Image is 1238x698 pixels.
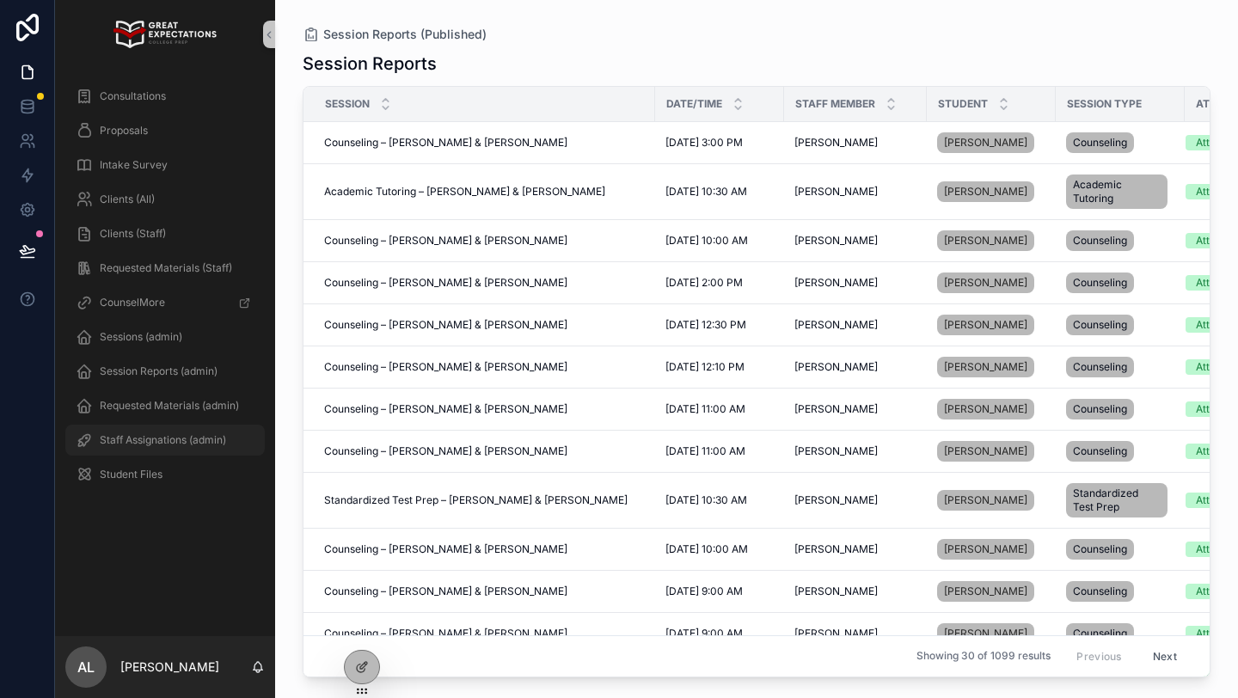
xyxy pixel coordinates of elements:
[303,26,487,43] a: Session Reports (Published)
[944,444,1027,458] span: [PERSON_NAME]
[1141,643,1189,670] button: Next
[55,69,275,512] div: scrollable content
[1066,129,1174,156] a: Counseling
[794,493,916,507] a: [PERSON_NAME]
[938,97,988,111] span: Student
[1067,97,1142,111] span: Session Type
[665,136,743,150] span: [DATE] 3:00 PM
[794,276,878,290] span: [PERSON_NAME]
[794,493,878,507] span: [PERSON_NAME]
[1066,227,1174,254] a: Counseling
[77,657,95,677] span: AL
[1073,276,1127,290] span: Counseling
[665,444,745,458] span: [DATE] 11:00 AM
[794,585,878,598] span: [PERSON_NAME]
[1066,353,1174,381] a: Counseling
[100,89,166,103] span: Consultations
[324,542,567,556] span: Counseling – [PERSON_NAME] & [PERSON_NAME]
[1066,395,1174,423] a: Counseling
[665,185,747,199] span: [DATE] 10:30 AM
[65,390,265,421] a: Requested Materials (admin)
[665,585,743,598] span: [DATE] 9:00 AM
[794,234,916,248] a: [PERSON_NAME]
[794,185,878,199] span: [PERSON_NAME]
[794,234,878,248] span: [PERSON_NAME]
[794,585,916,598] a: [PERSON_NAME]
[937,227,1045,254] a: [PERSON_NAME]
[324,136,567,150] span: Counseling – [PERSON_NAME] & [PERSON_NAME]
[937,132,1034,153] a: [PERSON_NAME]
[665,627,743,640] span: [DATE] 9:00 AM
[1073,178,1161,205] span: Academic Tutoring
[665,276,774,290] a: [DATE] 2:00 PM
[795,97,875,111] span: Staff Member
[1066,536,1174,563] a: Counseling
[100,261,232,275] span: Requested Materials (Staff)
[324,185,645,199] a: Academic Tutoring – [PERSON_NAME] & [PERSON_NAME]
[324,318,645,332] a: Counseling – [PERSON_NAME] & [PERSON_NAME]
[324,402,645,416] a: Counseling – [PERSON_NAME] & [PERSON_NAME]
[794,185,916,199] a: [PERSON_NAME]
[665,185,774,199] a: [DATE] 10:30 AM
[665,360,745,374] span: [DATE] 12:10 PM
[324,542,645,556] a: Counseling – [PERSON_NAME] & [PERSON_NAME]
[794,136,916,150] a: [PERSON_NAME]
[100,468,162,481] span: Student Files
[944,185,1027,199] span: [PERSON_NAME]
[65,81,265,112] a: Consultations
[1066,171,1174,212] a: Academic Tutoring
[665,444,774,458] a: [DATE] 11:00 AM
[65,218,265,249] a: Clients (Staff)
[1066,311,1174,339] a: Counseling
[665,542,774,556] a: [DATE] 10:00 AM
[325,97,370,111] span: Session
[1066,578,1174,605] a: Counseling
[794,444,916,458] a: [PERSON_NAME]
[944,402,1027,416] span: [PERSON_NAME]
[937,269,1045,297] a: [PERSON_NAME]
[937,230,1034,251] a: [PERSON_NAME]
[937,623,1034,644] a: [PERSON_NAME]
[665,318,746,332] span: [DATE] 12:30 PM
[1073,487,1161,514] span: Standardized Test Prep
[1073,360,1127,374] span: Counseling
[65,150,265,181] a: Intake Survey
[937,399,1034,419] a: [PERSON_NAME]
[937,487,1045,514] a: [PERSON_NAME]
[794,627,916,640] a: [PERSON_NAME]
[665,493,747,507] span: [DATE] 10:30 AM
[794,276,916,290] a: [PERSON_NAME]
[1073,402,1127,416] span: Counseling
[100,433,226,447] span: Staff Assignations (admin)
[666,97,722,111] span: Date/Time
[665,318,774,332] a: [DATE] 12:30 PM
[1073,318,1127,332] span: Counseling
[324,585,645,598] a: Counseling – [PERSON_NAME] & [PERSON_NAME]
[1073,234,1127,248] span: Counseling
[100,193,155,206] span: Clients (All)
[944,360,1027,374] span: [PERSON_NAME]
[944,542,1027,556] span: [PERSON_NAME]
[100,330,182,344] span: Sessions (admin)
[65,184,265,215] a: Clients (All)
[937,353,1045,381] a: [PERSON_NAME]
[794,542,916,556] a: [PERSON_NAME]
[665,493,774,507] a: [DATE] 10:30 AM
[937,581,1034,602] a: [PERSON_NAME]
[937,578,1045,605] a: [PERSON_NAME]
[944,234,1027,248] span: [PERSON_NAME]
[324,402,567,416] span: Counseling – [PERSON_NAME] & [PERSON_NAME]
[324,318,567,332] span: Counseling – [PERSON_NAME] & [PERSON_NAME]
[324,627,567,640] span: Counseling – [PERSON_NAME] & [PERSON_NAME]
[937,395,1045,423] a: [PERSON_NAME]
[794,542,878,556] span: [PERSON_NAME]
[324,444,567,458] span: Counseling – [PERSON_NAME] & [PERSON_NAME]
[937,178,1045,205] a: [PERSON_NAME]
[937,441,1034,462] a: [PERSON_NAME]
[324,627,645,640] a: Counseling – [PERSON_NAME] & [PERSON_NAME]
[324,585,567,598] span: Counseling – [PERSON_NAME] & [PERSON_NAME]
[794,627,878,640] span: [PERSON_NAME]
[324,444,645,458] a: Counseling – [PERSON_NAME] & [PERSON_NAME]
[937,315,1034,335] a: [PERSON_NAME]
[65,287,265,318] a: CounselMore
